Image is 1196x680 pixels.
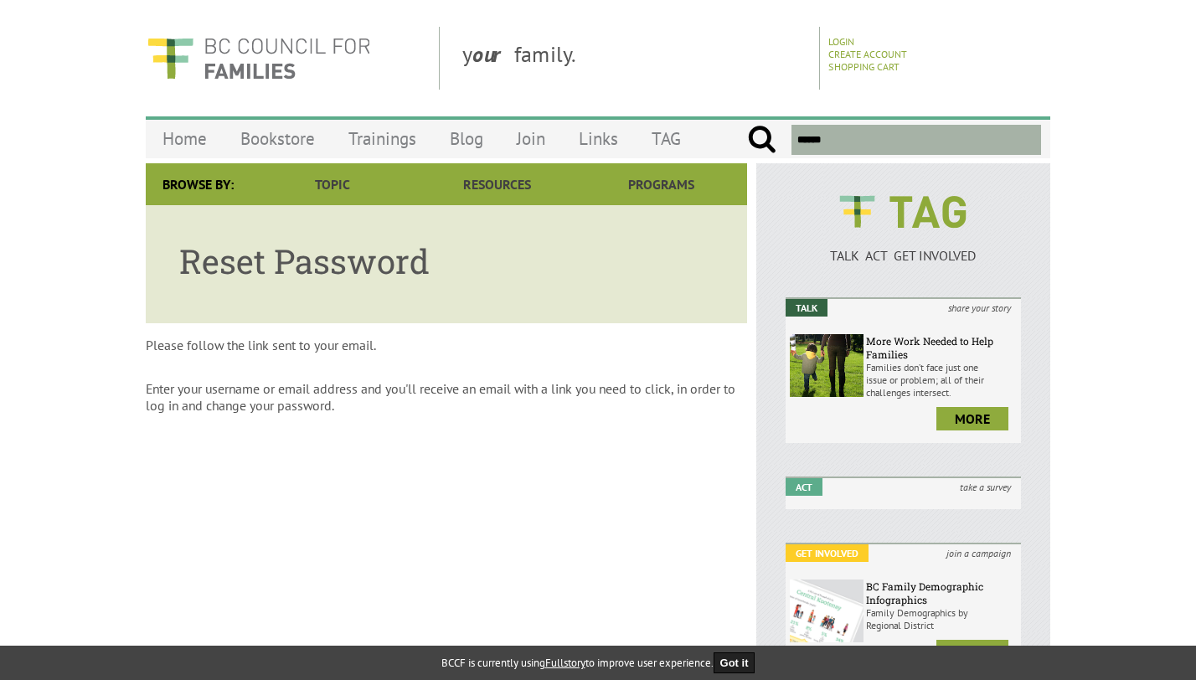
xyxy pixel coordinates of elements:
i: share your story [938,299,1021,317]
img: BC Council for FAMILIES [146,27,372,90]
h6: BC Family Demographic Infographics [866,580,1017,606]
a: Programs [580,163,744,205]
div: Browse By: [146,163,250,205]
a: Links [562,119,635,158]
a: Join [500,119,562,158]
div: y family. [449,27,820,90]
button: Got it [714,652,755,673]
i: join a campaign [936,544,1021,562]
h6: More Work Needed to Help Families [866,334,1017,361]
p: Families don’t face just one issue or problem; all of their challenges intersect. [866,361,1017,399]
a: Resources [415,163,579,205]
em: Talk [786,299,827,317]
a: TAG [635,119,698,158]
a: TALK ACT GET INVOLVED [786,230,1021,264]
img: BCCF's TAG Logo [827,180,978,244]
em: Act [786,478,822,496]
a: more [936,407,1008,430]
a: more [936,640,1008,663]
a: Login [828,35,854,48]
p: TALK ACT GET INVOLVED [786,247,1021,264]
a: Topic [250,163,415,205]
p: Enter your username or email address and you'll receive an email with a link you need to click, i... [146,380,747,414]
p: Please follow the link sent to your email. [146,337,747,353]
a: Create Account [828,48,907,60]
a: Trainings [332,119,433,158]
strong: our [472,40,514,68]
i: take a survey [950,478,1021,496]
a: Fullstory [545,656,585,670]
p: Family Demographics by Regional District [866,606,1017,631]
h1: Reset Password [179,239,714,283]
input: Submit [747,125,776,155]
a: Home [146,119,224,158]
a: Bookstore [224,119,332,158]
em: Get Involved [786,544,869,562]
a: Shopping Cart [828,60,900,73]
a: Blog [433,119,500,158]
